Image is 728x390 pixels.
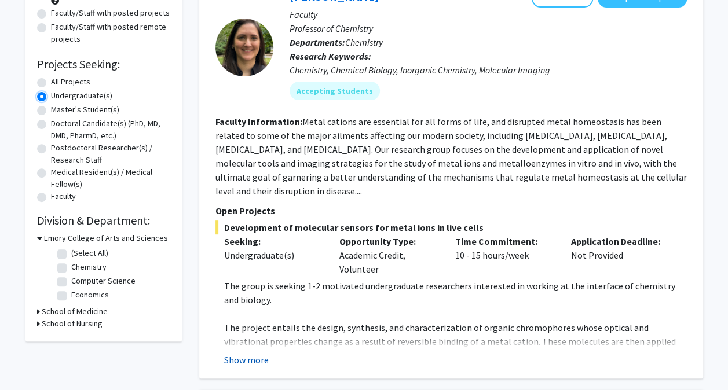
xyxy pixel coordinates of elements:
button: Show more [224,353,269,367]
div: Chemistry, Chemical Biology, Inorganic Chemistry, Molecular Imaging [290,63,687,77]
div: 10 - 15 hours/week [447,234,562,276]
p: Opportunity Type: [339,234,438,248]
p: Open Projects [215,204,687,218]
span: Development of molecular sensors for metal ions in live cells [215,220,687,234]
label: Computer Science [71,275,136,287]
fg-read-more: Metal cations are essential for all forms of life, and disrupted metal homeostasis has been relat... [215,116,687,197]
p: Professor of Chemistry [290,21,687,35]
label: Postdoctoral Researcher(s) / Research Staff [51,142,170,166]
label: Faculty [51,190,76,203]
label: Faculty/Staff with posted remote projects [51,21,170,45]
h2: Division & Department: [37,214,170,227]
p: Time Commitment: [455,234,554,248]
label: Medical Resident(s) / Medical Fellow(s) [51,166,170,190]
div: Not Provided [562,234,678,276]
p: The project entails the design, synthesis, and characterization of organic chromophores whose opt... [224,321,687,376]
p: The group is seeking 1-2 motivated undergraduate researchers interested in working at the interfa... [224,279,687,307]
label: Doctoral Candidate(s) (PhD, MD, DMD, PharmD, etc.) [51,117,170,142]
label: Economics [71,289,109,301]
p: Application Deadline: [571,234,670,248]
p: Seeking: [224,234,323,248]
b: Departments: [290,36,345,48]
h3: Emory College of Arts and Sciences [44,232,168,244]
p: Faculty [290,8,687,21]
h3: School of Medicine [42,306,108,318]
h3: School of Nursing [42,318,103,330]
label: Chemistry [71,261,107,273]
b: Research Keywords: [290,50,371,62]
label: Faculty/Staff with posted projects [51,7,170,19]
div: Undergraduate(s) [224,248,323,262]
mat-chip: Accepting Students [290,82,380,100]
label: Undergraduate(s) [51,90,112,102]
b: Faculty Information: [215,116,302,127]
span: Chemistry [345,36,383,48]
label: Master's Student(s) [51,104,119,116]
label: (Select All) [71,247,108,259]
label: All Projects [51,76,90,88]
div: Academic Credit, Volunteer [331,234,447,276]
h2: Projects Seeking: [37,57,170,71]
